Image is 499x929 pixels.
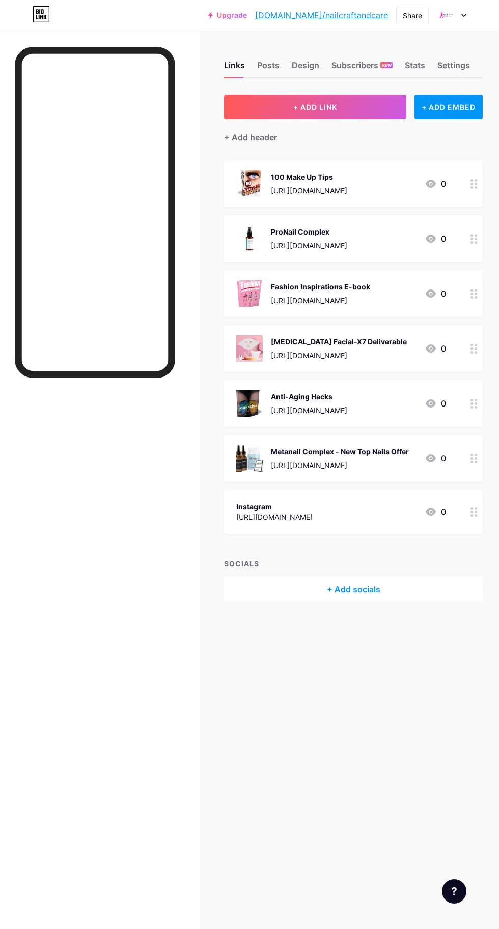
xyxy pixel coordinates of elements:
div: 0 [425,178,446,190]
div: 0 [425,233,446,245]
div: [URL][DOMAIN_NAME] [271,240,347,251]
div: 0 [425,506,446,518]
img: nailcraftandcare [436,6,456,25]
div: 0 [425,452,446,465]
a: [DOMAIN_NAME]/nailcraftandcare [255,9,388,21]
div: Metanail Complex - New Top Nails Offer [271,446,409,457]
button: + ADD LINK [224,95,406,119]
div: + Add header [224,131,277,143]
div: [URL][DOMAIN_NAME] [271,295,370,306]
div: Fashion Inspirations E-book [271,281,370,292]
div: [URL][DOMAIN_NAME] [271,405,347,416]
div: Posts [257,59,280,77]
div: 0 [425,287,446,300]
div: ProNail Complex [271,226,347,237]
span: NEW [382,62,392,68]
img: Fashion Inspirations E-book [236,280,263,307]
img: Light Therapy Facial-X7 Deliverable [236,335,263,362]
img: Metanail Complex - New Top Nails Offer [236,445,263,472]
div: Instagram [236,501,313,512]
div: Settings [437,59,470,77]
div: [MEDICAL_DATA] Facial-X7 Deliverable [271,336,407,347]
div: [URL][DOMAIN_NAME] [236,512,313,522]
div: SOCIALS [224,558,483,569]
div: 0 [425,397,446,410]
img: ProNail Complex [236,225,263,252]
a: Upgrade [208,11,247,19]
div: 100 Make Up Tips [271,171,347,182]
img: 100 Make Up Tips [236,170,263,197]
div: 0 [425,342,446,355]
div: [URL][DOMAIN_NAME] [271,350,407,361]
div: Stats [405,59,425,77]
div: Design [292,59,319,77]
div: Links [224,59,245,77]
div: + ADD EMBED [414,95,483,119]
div: [URL][DOMAIN_NAME] [271,185,347,196]
div: Anti-Aging Hacks [271,391,347,402]
span: + ADD LINK [293,103,337,111]
img: Anti-Aging Hacks [236,390,263,417]
div: Subscribers [331,59,393,77]
div: [URL][DOMAIN_NAME] [271,460,409,471]
div: + Add socials [224,577,483,601]
div: Share [403,10,422,21]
